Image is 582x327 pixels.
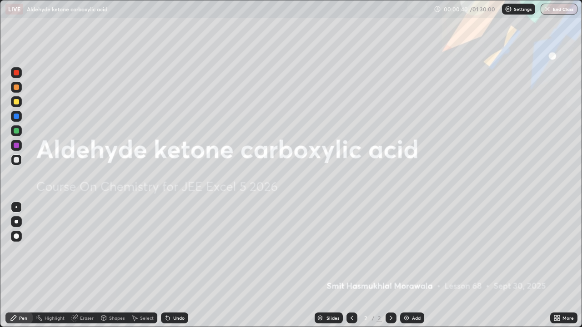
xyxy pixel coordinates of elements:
div: Pen [19,316,27,320]
div: Add [412,316,421,320]
div: / [372,315,375,321]
p: LIVE [8,5,20,13]
div: Select [140,316,154,320]
img: end-class-cross [544,5,551,13]
p: Aldehyde ketone carboxylic acid [27,5,107,13]
div: Highlight [45,316,65,320]
div: 2 [361,315,370,321]
img: class-settings-icons [505,5,512,13]
div: Eraser [80,316,94,320]
p: Settings [514,7,532,11]
div: More [562,316,574,320]
div: Slides [326,316,339,320]
div: 2 [376,314,382,322]
button: End Class [541,4,577,15]
div: Shapes [109,316,125,320]
div: Undo [173,316,185,320]
img: add-slide-button [403,314,410,322]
